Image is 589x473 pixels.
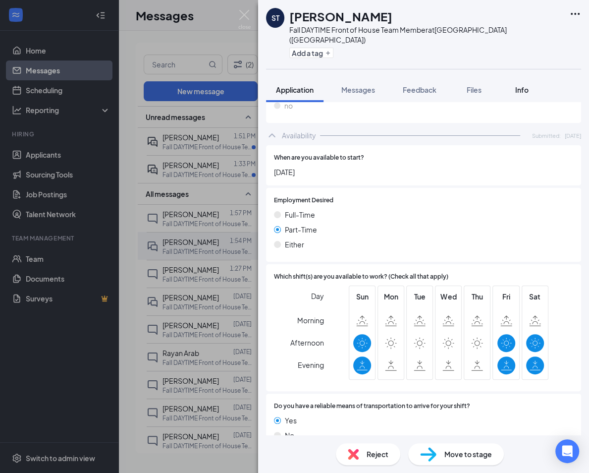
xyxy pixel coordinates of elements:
[271,13,279,23] div: ST
[266,129,278,141] svg: ChevronUp
[274,167,573,177] span: [DATE]
[555,439,579,463] div: Open Intercom Messenger
[468,291,486,302] span: Thu
[282,130,316,140] div: Availability
[289,48,333,58] button: PlusAdd a tag
[439,291,457,302] span: Wed
[290,334,324,352] span: Afternoon
[289,8,392,25] h1: [PERSON_NAME]
[289,25,564,45] div: Fall DAYTIME Front of House Team Member at [GEOGRAPHIC_DATA] ([GEOGRAPHIC_DATA])
[532,131,561,140] span: Submitted:
[325,50,331,56] svg: Plus
[565,131,581,140] span: [DATE]
[526,291,544,302] span: Sat
[274,272,448,282] span: Which shift(s) are you available to work? (Check all that apply)
[467,85,482,94] span: Files
[411,291,428,302] span: Tue
[311,291,324,301] span: Day
[382,291,400,302] span: Mon
[297,311,324,329] span: Morning
[444,449,492,460] span: Move to stage
[276,85,314,94] span: Application
[497,291,515,302] span: Fri
[367,449,388,460] span: Reject
[341,85,375,94] span: Messages
[274,402,470,411] span: Do you have a reliable means of transportation to arrive for your shift?
[515,85,529,94] span: Info
[285,430,294,441] span: No
[285,239,304,250] span: Either
[298,356,324,374] span: Evening
[284,100,293,111] span: no
[285,224,317,235] span: Part-Time
[353,291,371,302] span: Sun
[285,209,315,220] span: Full-Time
[285,415,297,426] span: Yes
[569,8,581,20] svg: Ellipses
[274,196,333,205] span: Employment Desired
[403,85,436,94] span: Feedback
[274,153,364,163] span: When are you available to start?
